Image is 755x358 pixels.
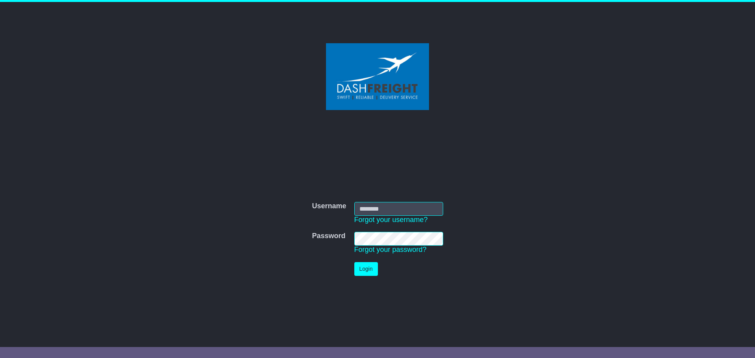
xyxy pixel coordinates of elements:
a: Forgot your password? [354,246,427,253]
button: Login [354,262,378,276]
a: Forgot your username? [354,216,428,224]
label: Username [312,202,346,211]
img: Dash Freight [326,43,429,110]
label: Password [312,232,345,241]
